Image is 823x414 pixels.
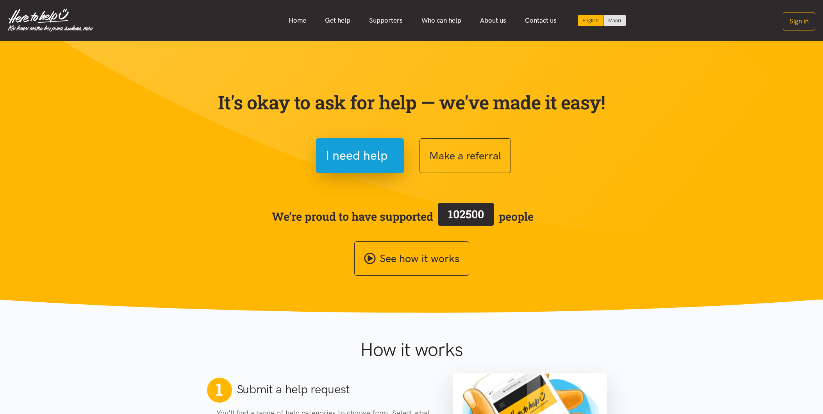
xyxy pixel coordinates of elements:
[360,12,412,29] a: Supporters
[284,338,539,361] h1: How it works
[316,138,404,173] button: I need help
[216,379,223,400] span: 1
[316,12,360,29] a: Get help
[279,12,316,29] a: Home
[354,241,469,276] a: See how it works
[433,201,499,232] a: 102500
[448,207,484,221] span: 102500
[272,201,534,232] span: We’re proud to have supported people
[783,12,815,30] button: Sign in
[471,12,516,29] a: About us
[412,12,471,29] a: Who can help
[578,15,626,26] div: Language toggle
[326,146,388,166] span: I need help
[578,15,603,26] div: Current language
[516,12,566,29] a: Contact us
[237,381,350,398] h2: Submit a help request
[420,138,511,173] button: Make a referral
[603,15,626,26] a: Switch to Te Reo Māori
[216,91,607,114] p: It's okay to ask for help — we've made it easy!
[8,9,93,32] img: Home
